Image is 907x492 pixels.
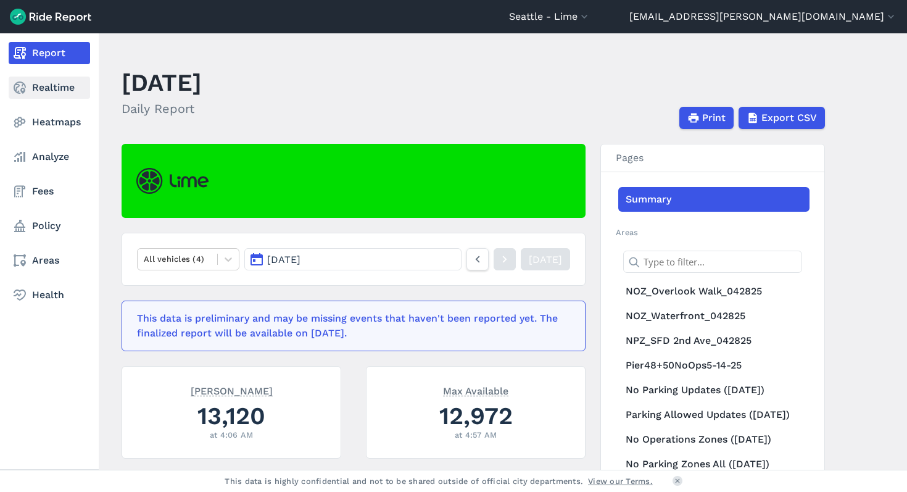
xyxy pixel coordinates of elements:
a: Areas [9,249,90,272]
div: at 4:06 AM [137,429,326,441]
a: NOZ_Overlook Walk_042825 [618,279,810,304]
a: Health [9,284,90,306]
a: No Operations Zones ([DATE]) [618,427,810,452]
span: Print [702,110,726,125]
a: Analyze [9,146,90,168]
h3: Pages [601,144,824,172]
button: [DATE] [244,248,462,270]
a: No Parking Zones All ([DATE]) [618,452,810,477]
span: [DATE] [267,254,300,265]
div: This data is preliminary and may be missing events that haven't been reported yet. The finalized ... [137,311,563,341]
a: Realtime [9,77,90,99]
input: Type to filter... [623,251,802,273]
a: Fees [9,180,90,202]
div: at 4:57 AM [381,429,570,441]
span: Export CSV [761,110,817,125]
a: No Parking Updates ([DATE]) [618,378,810,402]
button: Export CSV [739,107,825,129]
div: 12,972 [381,399,570,433]
a: Report [9,42,90,64]
a: Heatmaps [9,111,90,133]
a: Summary [618,187,810,212]
h1: [DATE] [122,65,202,99]
a: Parking Allowed Updates ([DATE]) [618,402,810,427]
img: Lime [136,168,209,194]
h2: Daily Report [122,99,202,118]
a: View our Terms. [588,475,653,487]
h2: Areas [616,227,810,238]
a: Policy [9,215,90,237]
a: [DATE] [521,248,570,270]
button: [EMAIL_ADDRESS][PERSON_NAME][DOMAIN_NAME] [629,9,897,24]
a: NPZ_SFD 2nd Ave_042825 [618,328,810,353]
div: 13,120 [137,399,326,433]
a: Pier48+50NoOps5-14-25 [618,353,810,378]
a: NOZ_Waterfront_042825 [618,304,810,328]
img: Ride Report [10,9,91,25]
span: [PERSON_NAME] [191,384,273,396]
button: Seattle - Lime [509,9,590,24]
button: Print [679,107,734,129]
span: Max Available [443,384,508,396]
